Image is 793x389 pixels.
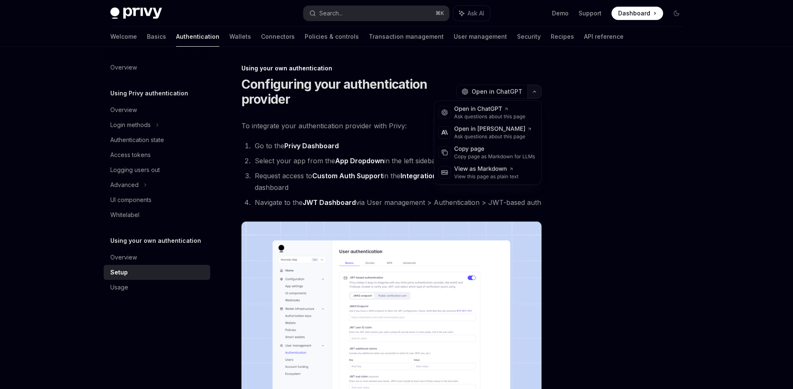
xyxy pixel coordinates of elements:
a: Privy Dashboard [284,142,339,150]
div: Overview [110,252,137,262]
span: ⌘ K [435,10,444,17]
img: dark logo [110,7,162,19]
a: Access tokens [104,147,210,162]
div: Authentication state [110,135,164,145]
a: Basics [147,27,166,47]
a: Wallets [229,27,251,47]
div: Using your own authentication [241,64,542,72]
a: Overview [104,102,210,117]
a: Authentication [176,27,219,47]
span: Ask AI [467,9,484,17]
a: Overview [104,250,210,265]
a: JWT Dashboard [303,198,356,207]
div: Access tokens [110,150,151,160]
button: Open in ChatGPT [456,85,527,99]
a: Integrations > Plugins [400,172,472,180]
div: Whitelabel [110,210,139,220]
a: Setup [104,265,210,280]
a: Security [517,27,541,47]
div: Ask questions about this page [454,133,532,140]
strong: Custom Auth Support [312,172,383,180]
span: Dashboard [618,9,650,17]
button: Ask AI [453,6,490,21]
a: Overview [104,60,210,75]
a: Recipes [551,27,574,47]
a: UI components [104,192,210,207]
li: Go to the [252,140,542,152]
div: Logging users out [110,165,160,175]
div: Copy page [454,145,535,153]
span: To integrate your authentication provider with Privy: [241,120,542,132]
a: Welcome [110,27,137,47]
div: Ask questions about this page [454,113,525,120]
a: Connectors [261,27,295,47]
div: Advanced [110,180,139,190]
a: Logging users out [104,162,210,177]
li: Request access to in the tab of the Privy dashboard [252,170,542,193]
div: Overview [110,62,137,72]
a: Policies & controls [305,27,359,47]
div: Search... [319,8,343,18]
strong: App Dropdown [335,157,384,165]
div: Open in ChatGPT [454,105,525,113]
div: Copy page as Markdown for LLMs [454,153,535,160]
a: Support [579,9,602,17]
a: Usage [104,280,210,295]
h5: Using your own authentication [110,236,201,246]
div: Usage [110,282,128,292]
a: Demo [552,9,569,17]
div: UI components [110,195,152,205]
div: View this page as plain text [454,173,519,180]
h1: Configuring your authentication provider [241,77,453,107]
div: Setup [110,267,128,277]
a: Whitelabel [104,207,210,222]
a: Authentication state [104,132,210,147]
button: Search...⌘K [303,6,449,21]
a: Dashboard [612,7,663,20]
div: View as Markdown [454,165,519,173]
a: API reference [584,27,624,47]
li: Navigate to the via User management > Authentication > JWT-based auth [252,197,542,208]
h5: Using Privy authentication [110,88,188,98]
a: User management [454,27,507,47]
div: Overview [110,105,137,115]
div: Open in [PERSON_NAME] [454,125,532,133]
span: Open in ChatGPT [472,87,522,96]
a: Transaction management [369,27,444,47]
li: Select your app from the in the left sidebar [252,155,542,167]
div: Login methods [110,120,151,130]
button: Toggle dark mode [670,7,683,20]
